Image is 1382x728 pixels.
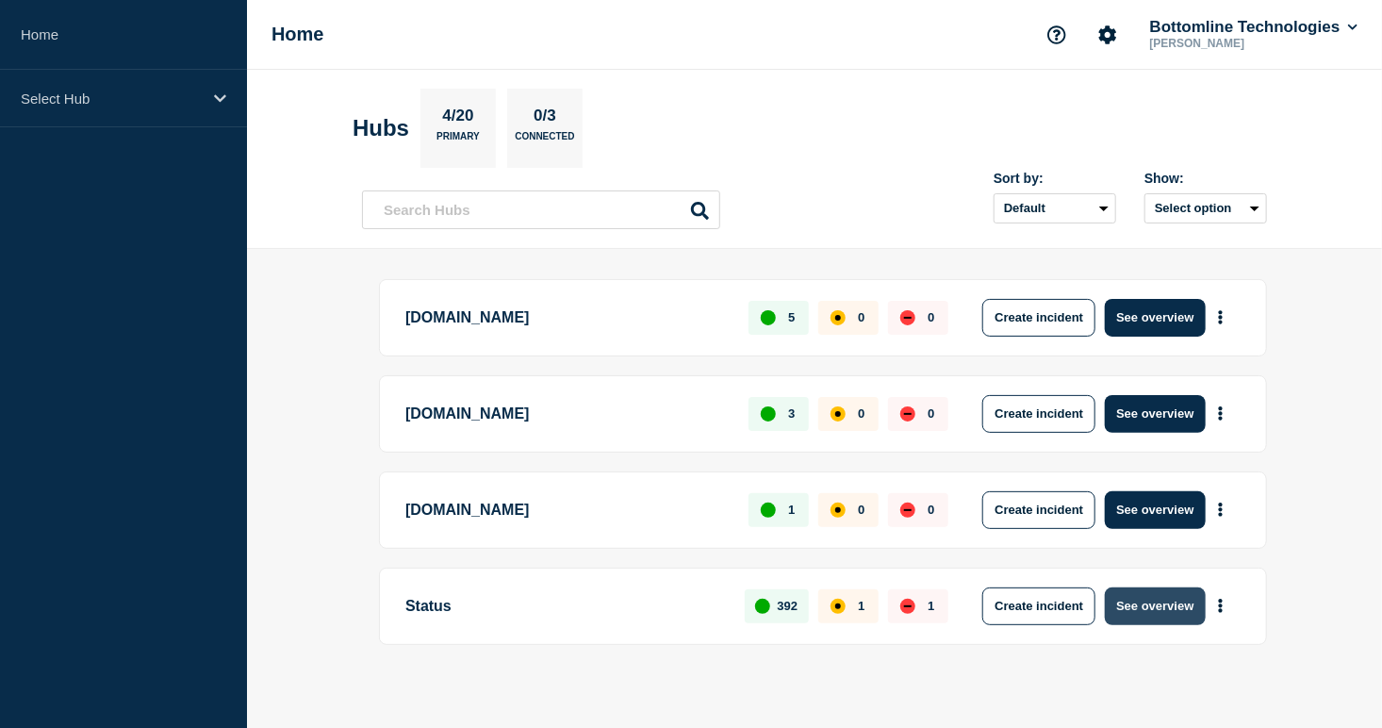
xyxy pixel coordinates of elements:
[761,503,776,518] div: up
[788,406,795,421] p: 3
[405,299,727,337] p: [DOMAIN_NAME]
[405,395,727,433] p: [DOMAIN_NAME]
[1209,492,1233,527] button: More actions
[831,503,846,518] div: affected
[858,406,864,421] p: 0
[994,193,1116,223] select: Sort by
[1105,587,1205,625] button: See overview
[928,310,934,324] p: 0
[982,491,1095,529] button: Create incident
[271,24,324,45] h1: Home
[900,503,915,518] div: down
[928,406,934,421] p: 0
[1209,588,1233,623] button: More actions
[778,599,798,613] p: 392
[831,310,846,325] div: affected
[515,131,574,151] p: Connected
[436,107,481,131] p: 4/20
[755,599,770,614] div: up
[928,503,934,517] p: 0
[900,406,915,422] div: down
[1037,15,1077,55] button: Support
[1105,395,1205,433] button: See overview
[1146,37,1342,50] p: [PERSON_NAME]
[982,395,1095,433] button: Create incident
[1105,491,1205,529] button: See overview
[1144,193,1267,223] button: Select option
[788,310,795,324] p: 5
[858,599,864,613] p: 1
[831,599,846,614] div: affected
[1209,396,1233,431] button: More actions
[436,131,480,151] p: Primary
[21,91,202,107] p: Select Hub
[761,406,776,422] div: up
[858,310,864,324] p: 0
[1144,171,1267,186] div: Show:
[761,310,776,325] div: up
[353,115,409,141] h2: Hubs
[788,503,795,517] p: 1
[831,406,846,422] div: affected
[527,107,564,131] p: 0/3
[1105,299,1205,337] button: See overview
[994,171,1116,186] div: Sort by:
[362,190,720,229] input: Search Hubs
[405,587,723,625] p: Status
[928,599,934,613] p: 1
[405,491,727,529] p: [DOMAIN_NAME]
[1146,18,1361,37] button: Bottomline Technologies
[1088,15,1127,55] button: Account settings
[982,587,1095,625] button: Create incident
[900,599,915,614] div: down
[982,299,1095,337] button: Create incident
[900,310,915,325] div: down
[858,503,864,517] p: 0
[1209,300,1233,335] button: More actions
